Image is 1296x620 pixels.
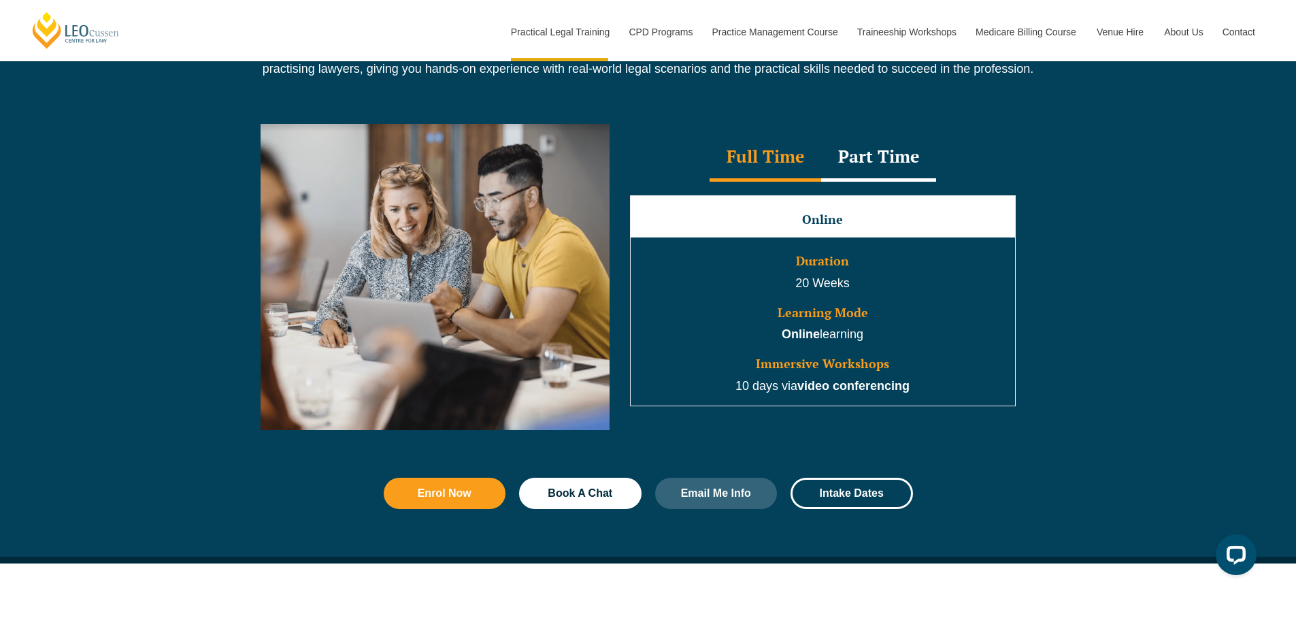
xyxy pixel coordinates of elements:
[821,134,936,182] div: Part Time
[632,378,1014,395] p: 10 days via
[418,488,471,499] span: Enrol Now
[782,327,820,341] strong: Online
[797,379,910,393] strong: video conferencing
[791,478,913,509] a: Intake Dates
[847,3,965,61] a: Traineeship Workshops
[632,306,1014,320] h3: Learning Mode
[681,488,751,499] span: Email Me Info
[632,255,1014,268] h3: Duration
[519,478,642,509] a: Book A Chat
[1205,529,1262,586] iframe: LiveChat chat widget
[632,357,1014,371] h3: Immersive Workshops
[655,478,778,509] a: Email Me Info
[1086,3,1154,61] a: Venue Hire
[1154,3,1212,61] a: About Us
[501,3,619,61] a: Practical Legal Training
[31,11,121,50] a: [PERSON_NAME] Centre for Law
[384,478,506,509] a: Enrol Now
[618,3,701,61] a: CPD Programs
[965,3,1086,61] a: Medicare Billing Course
[1212,3,1265,61] a: Contact
[820,488,884,499] span: Intake Dates
[632,275,1014,293] p: 20 Weeks
[548,488,612,499] span: Book A Chat
[632,213,1014,227] h3: Online
[702,3,847,61] a: Practice Management Course
[710,134,821,182] div: Full Time
[632,326,1014,344] p: learning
